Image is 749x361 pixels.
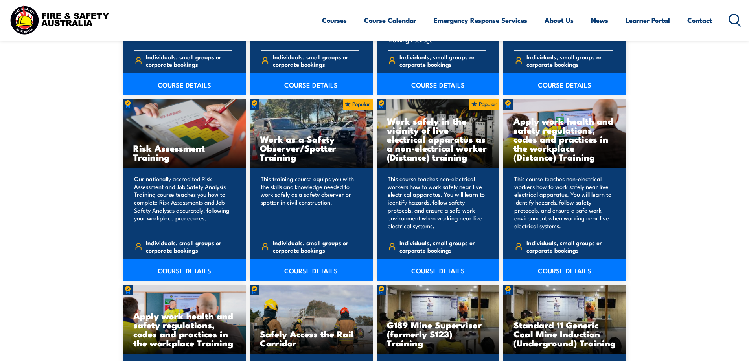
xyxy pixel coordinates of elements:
h3: Work safely in the vicinity of live electrical apparatus as a non-electrical worker (Distance) tr... [387,116,490,161]
a: COURSE DETAILS [377,259,500,281]
a: COURSE DETAILS [123,73,246,95]
h3: Apply work health and safety regulations, codes and practices in the workplace Training [133,311,236,347]
h3: Safely Access the Rail Corridor [260,329,363,347]
a: COURSE DETAILS [123,259,246,281]
span: Individuals, small groups or corporate bookings [399,239,486,254]
span: Individuals, small groups or corporate bookings [526,53,613,68]
a: Courses [322,10,347,31]
a: COURSE DETAILS [250,259,373,281]
span: Individuals, small groups or corporate bookings [273,53,359,68]
span: Individuals, small groups or corporate bookings [526,239,613,254]
h3: Apply work health and safety regulations, codes and practices in the workplace (Distance) Training [513,116,616,161]
span: Individuals, small groups or corporate bookings [146,239,232,254]
p: Our nationally accredited Risk Assessment and Job Safety Analysis Training course teaches you how... [134,175,233,230]
a: COURSE DETAILS [377,73,500,95]
h3: Risk Assessment Training [133,143,236,161]
a: News [591,10,608,31]
a: Learner Portal [626,10,670,31]
a: COURSE DETAILS [503,73,626,95]
p: This course teaches non-electrical workers how to work safely near live electrical apparatus. You... [388,175,486,230]
p: This training course equips you with the skills and knowledge needed to work safely as a safety o... [261,175,359,230]
h3: G189 Mine Supervisor (formerly S123) Training [387,320,490,347]
span: Individuals, small groups or corporate bookings [273,239,359,254]
h3: Standard 11 Generic Coal Mine Induction (Underground) Training [513,320,616,347]
a: Contact [687,10,712,31]
p: This course teaches non-electrical workers how to work safely near live electrical apparatus. You... [514,175,613,230]
a: About Us [545,10,574,31]
h3: Work as a Safety Observer/Spotter Training [260,134,363,161]
span: Individuals, small groups or corporate bookings [146,53,232,68]
a: COURSE DETAILS [503,259,626,281]
a: Emergency Response Services [434,10,527,31]
a: COURSE DETAILS [250,73,373,95]
a: Course Calendar [364,10,416,31]
span: Individuals, small groups or corporate bookings [399,53,486,68]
